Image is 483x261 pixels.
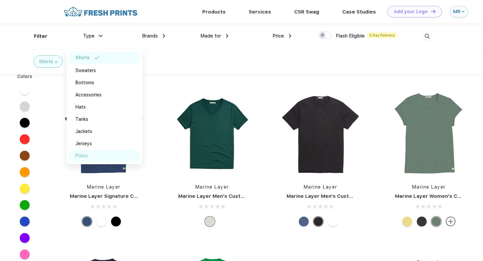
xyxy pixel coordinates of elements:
img: DT [431,10,436,13]
div: Shirts [39,58,53,65]
div: Jackets [75,128,92,135]
img: arrow_down_blue.svg [462,10,465,13]
div: Pirate Black (19-4305 TCX) [417,217,427,226]
a: Marine Layer [87,184,121,190]
div: Black [111,217,121,226]
a: Marine Layer [412,184,446,190]
img: fo%20logo%202.webp [62,6,139,17]
span: Type [83,33,95,39]
img: dropdown.png [163,34,165,38]
img: filter_selected.svg [95,56,99,59]
img: func=resize&h=266 [60,90,148,177]
div: Filter [34,33,47,40]
a: Marine Layer [304,184,337,190]
img: func=resize&h=266 [385,90,473,177]
a: Products [202,9,226,15]
a: Marine Layer Signature Crew [70,193,143,199]
div: Tanks [75,116,88,123]
span: Brands [142,33,158,39]
img: func=resize&h=266 [277,90,364,177]
div: Polos [75,152,88,159]
a: Marine Layer [195,184,229,190]
img: dropdown.png [99,35,103,37]
div: Sea Spray [431,217,441,226]
div: Faded Navy [299,217,309,226]
span: Price [272,33,284,39]
div: Hats [75,104,86,111]
img: more.svg [446,217,456,226]
img: dropdown.png [226,34,228,38]
span: Made for [200,33,221,39]
div: Add your Logo [394,9,428,14]
div: MR [453,9,460,14]
img: dropdown.png [289,34,291,38]
div: Jerseys [75,140,92,147]
div: 372C [402,217,412,226]
div: Colors [12,73,38,80]
div: Accessories [75,91,101,98]
div: White [97,217,106,226]
div: Faded Navy [82,217,92,226]
div: Bottoms [75,79,94,86]
div: Sweaters [75,67,96,74]
a: Marine Layer Men's Custom Dyed Signature Crew Neck Tee [287,193,437,199]
img: func=resize&h=266 [168,90,256,177]
div: White [328,217,338,226]
div: Any Color [205,217,215,226]
img: filter_cancel.svg [55,61,57,63]
span: Flash Eligible [336,33,365,39]
img: desktop_search.svg [422,31,433,42]
span: 5 Day Delivery [367,32,397,38]
a: Marine Layer Men's Custom Dyed Signature V-Neck [178,193,309,199]
div: Black [313,217,323,226]
div: Shirts [75,54,90,61]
